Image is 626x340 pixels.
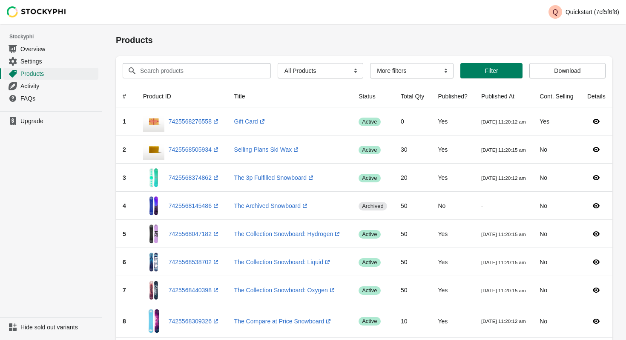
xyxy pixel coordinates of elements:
[169,259,220,265] a: 7425568538702(opens a new window)
[169,118,220,125] a: 7425568276558(opens a new window)
[394,276,431,304] td: 50
[3,80,98,92] a: Activity
[234,318,333,325] a: The Compare at Price Snowboard(opens a new window)
[20,69,97,78] span: Products
[169,287,220,294] a: 7425568440398(opens a new window)
[359,230,380,239] span: active
[123,118,126,125] span: 1
[123,259,126,265] span: 6
[566,9,619,15] p: Quickstart (7cf5f6f8)
[169,231,220,237] a: 7425568047182(opens a new window)
[431,304,474,338] td: Yes
[394,107,431,135] td: 0
[431,276,474,304] td: Yes
[169,146,220,153] a: 7425568505934(opens a new window)
[136,85,227,107] th: Product ID
[20,57,97,66] span: Settings
[143,279,164,301] img: Main_d624f226-0a89-4fe1-b333-0d1548b43c06.jpg
[481,288,526,293] small: [DATE] 11:20:15 am
[533,248,580,276] td: No
[20,323,97,331] span: Hide sold out variants
[3,92,98,104] a: FAQs
[394,304,431,338] td: 10
[481,203,483,209] small: -
[474,85,533,107] th: Published At
[20,82,97,90] span: Activity
[485,67,498,74] span: Filter
[359,258,380,267] span: active
[394,192,431,220] td: 50
[143,223,164,245] img: Main_0a40b01b-5021-48c1-80d1-aa8ab4876d3d.jpg
[431,248,474,276] td: Yes
[431,192,474,220] td: No
[529,63,606,78] button: Download
[554,67,580,74] span: Download
[533,192,580,220] td: No
[431,85,474,107] th: Published?
[481,119,526,124] small: [DATE] 11:20:12 am
[394,248,431,276] td: 50
[143,308,164,334] img: snowboard_sky.png
[140,63,256,78] input: Search products
[3,115,98,127] a: Upgrade
[123,231,126,237] span: 5
[431,220,474,248] td: Yes
[143,167,164,188] img: Main_b9e0da7f-db89-4d41-83f0-7f417b02831d.jpg
[533,135,580,164] td: No
[3,67,98,80] a: Products
[481,259,526,265] small: [DATE] 11:20:15 am
[234,118,267,125] a: Gift Card(opens a new window)
[481,147,526,153] small: [DATE] 11:20:15 am
[359,146,380,154] span: active
[431,107,474,135] td: Yes
[123,174,126,181] span: 3
[359,202,387,210] span: archived
[234,259,332,265] a: The Collection Snowboard: Liquid(opens a new window)
[394,164,431,192] td: 20
[234,202,309,209] a: The Archived Snowboard(opens a new window)
[143,251,164,273] img: Main_b13ad453-477c-4ed1-9b43-81f3345adfd6.jpg
[116,85,136,107] th: #
[545,3,623,20] button: Avatar with initials QQuickstart (7cf5f6f8)
[431,164,474,192] td: Yes
[3,321,98,333] a: Hide sold out variants
[234,231,342,237] a: The Collection Snowboard: Hydrogen(opens a new window)
[116,34,612,46] h1: Products
[359,118,380,126] span: active
[394,135,431,164] td: 30
[7,6,66,17] img: Stockyphi
[123,318,126,325] span: 8
[123,202,126,209] span: 4
[533,276,580,304] td: No
[169,174,220,181] a: 7425568374862(opens a new window)
[234,174,315,181] a: The 3p Fulfilled Snowboard(opens a new window)
[123,146,126,153] span: 2
[234,287,336,294] a: The Collection Snowboard: Oxygen(opens a new window)
[143,139,164,160] img: snowboard_wax.png
[580,85,612,107] th: Details
[143,111,164,132] img: gift_card.png
[533,164,580,192] td: No
[352,85,394,107] th: Status
[359,317,380,326] span: active
[143,195,164,216] img: Main_52f8e304-92d9-4a36-82af-50df8fe31c69.jpg
[394,220,431,248] td: 50
[548,5,562,19] span: Avatar with initials Q
[481,231,526,237] small: [DATE] 11:20:15 am
[359,174,380,182] span: active
[20,117,97,125] span: Upgrade
[481,175,526,181] small: [DATE] 11:20:12 am
[123,287,126,294] span: 7
[431,135,474,164] td: Yes
[394,85,431,107] th: Total Qty
[227,85,352,107] th: Title
[460,63,523,78] button: Filter
[3,55,98,67] a: Settings
[553,9,558,16] text: Q
[234,146,301,153] a: Selling Plans Ski Wax(opens a new window)
[359,286,380,295] span: active
[533,304,580,338] td: No
[533,220,580,248] td: No
[20,94,97,103] span: FAQs
[533,107,580,135] td: Yes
